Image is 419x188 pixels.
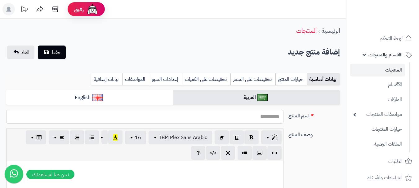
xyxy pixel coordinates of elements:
[149,131,212,144] button: IBM Plex Sans Arabic
[350,154,415,169] a: الطلبات
[16,3,32,17] a: تحديثات المنصة
[7,46,34,59] a: الغاء
[350,108,405,121] a: مواصفات المنتجات
[368,173,403,182] span: المراجعات والأسئلة
[350,123,405,136] a: خيارات المنتجات
[350,78,405,91] a: الأقسام
[350,64,405,77] a: المنتجات
[286,129,342,138] label: وصف المنتج
[51,49,61,56] span: حفظ
[230,73,275,85] a: تخفيضات على السعر
[368,50,403,59] span: الأقسام والمنتجات
[91,73,122,85] a: بيانات إضافية
[388,157,403,166] span: الطلبات
[322,26,340,35] a: الرئيسية
[149,73,182,85] a: إعدادات السيو
[307,73,340,85] a: بيانات أساسية
[160,134,207,141] span: IBM Plex Sans Arabic
[6,90,173,105] a: English
[350,138,405,151] a: الملفات الرقمية
[350,170,415,185] a: المراجعات والأسئلة
[21,49,29,56] span: الغاء
[350,31,415,46] a: لوحة التحكم
[296,26,317,35] a: المنتجات
[135,134,141,141] span: 16
[86,3,99,15] img: ai-face.png
[173,90,340,105] a: العربية
[350,93,405,106] a: الماركات
[182,73,230,85] a: تخفيضات على الكميات
[275,73,307,85] a: خيارات المنتج
[288,46,340,59] h2: إضافة منتج جديد
[380,34,403,43] span: لوحة التحكم
[257,94,268,101] img: العربية
[286,110,342,120] label: اسم المنتج
[92,94,103,101] img: English
[74,6,84,13] span: رفيق
[125,131,146,144] button: 16
[38,46,66,59] button: حفظ
[122,73,149,85] a: المواصفات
